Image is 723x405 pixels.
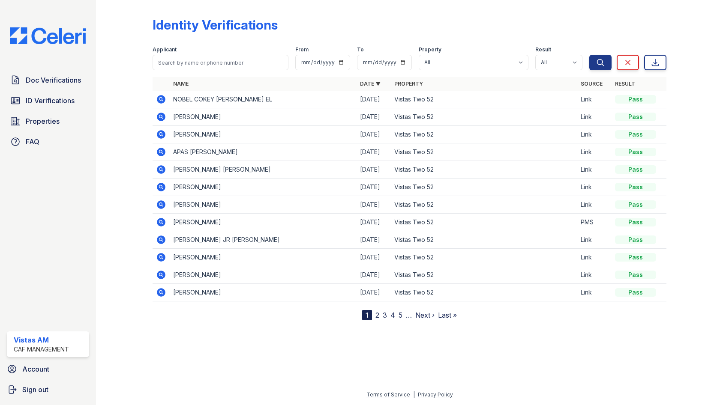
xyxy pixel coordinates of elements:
[577,161,612,179] td: Link
[577,108,612,126] td: Link
[391,143,578,161] td: Vistas Two 52
[170,143,357,161] td: APAS [PERSON_NAME]
[26,95,75,106] span: ID Verifications
[173,80,189,87] a: Name
[357,91,391,108] td: [DATE]
[419,46,441,53] label: Property
[22,384,48,395] span: Sign out
[22,364,49,374] span: Account
[357,161,391,179] td: [DATE]
[577,126,612,143] td: Link
[577,91,612,108] td: Link
[391,196,578,214] td: Vistas Two 52
[615,218,656,226] div: Pass
[577,214,612,231] td: PMS
[615,200,656,209] div: Pass
[7,133,89,150] a: FAQ
[391,266,578,284] td: Vistas Two 52
[357,266,391,284] td: [DATE]
[615,235,656,244] div: Pass
[3,27,93,44] img: CE_Logo_Blue-a8612792a0a2168367f1c8372b55b34899dd931a85d93a1a3d3e32e68fde9ad4.png
[357,231,391,249] td: [DATE]
[360,80,381,87] a: Date ▼
[170,108,357,126] td: [PERSON_NAME]
[357,249,391,266] td: [DATE]
[170,161,357,179] td: [PERSON_NAME] [PERSON_NAME]
[14,345,69,354] div: CAF Management
[391,284,578,301] td: Vistas Two 52
[295,46,309,53] label: From
[170,284,357,301] td: [PERSON_NAME]
[577,196,612,214] td: Link
[170,214,357,231] td: [PERSON_NAME]
[357,126,391,143] td: [DATE]
[391,179,578,196] td: Vistas Two 52
[170,266,357,284] td: [PERSON_NAME]
[615,253,656,262] div: Pass
[357,284,391,301] td: [DATE]
[581,80,603,87] a: Source
[535,46,551,53] label: Result
[153,17,278,33] div: Identity Verifications
[170,179,357,196] td: [PERSON_NAME]
[615,95,656,104] div: Pass
[3,381,93,398] a: Sign out
[26,137,39,147] span: FAQ
[357,46,364,53] label: To
[375,311,379,319] a: 2
[357,143,391,161] td: [DATE]
[357,108,391,126] td: [DATE]
[615,148,656,156] div: Pass
[615,183,656,191] div: Pass
[357,214,391,231] td: [DATE]
[615,113,656,121] div: Pass
[26,75,81,85] span: Doc Verifications
[577,143,612,161] td: Link
[391,214,578,231] td: Vistas Two 52
[577,249,612,266] td: Link
[615,288,656,297] div: Pass
[362,310,372,320] div: 1
[170,249,357,266] td: [PERSON_NAME]
[577,231,612,249] td: Link
[406,310,412,320] span: …
[394,80,423,87] a: Property
[399,311,402,319] a: 5
[357,196,391,214] td: [DATE]
[615,165,656,174] div: Pass
[170,126,357,143] td: [PERSON_NAME]
[391,108,578,126] td: Vistas Two 52
[615,271,656,279] div: Pass
[383,311,387,319] a: 3
[3,360,93,378] a: Account
[418,391,453,398] a: Privacy Policy
[391,231,578,249] td: Vistas Two 52
[7,71,89,89] a: Doc Verifications
[357,179,391,196] td: [DATE]
[577,179,612,196] td: Link
[170,91,357,108] td: NOBEL COKEY [PERSON_NAME] EL
[415,311,435,319] a: Next ›
[7,92,89,109] a: ID Verifications
[153,46,177,53] label: Applicant
[26,116,60,126] span: Properties
[170,196,357,214] td: [PERSON_NAME]
[366,391,410,398] a: Terms of Service
[14,335,69,345] div: Vistas AM
[153,55,288,70] input: Search by name or phone number
[577,266,612,284] td: Link
[7,113,89,130] a: Properties
[390,311,395,319] a: 4
[577,284,612,301] td: Link
[438,311,457,319] a: Last »
[170,231,357,249] td: [PERSON_NAME] JR [PERSON_NAME]
[391,161,578,179] td: Vistas Two 52
[391,249,578,266] td: Vistas Two 52
[391,91,578,108] td: Vistas Two 52
[615,130,656,139] div: Pass
[391,126,578,143] td: Vistas Two 52
[615,80,635,87] a: Result
[413,391,415,398] div: |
